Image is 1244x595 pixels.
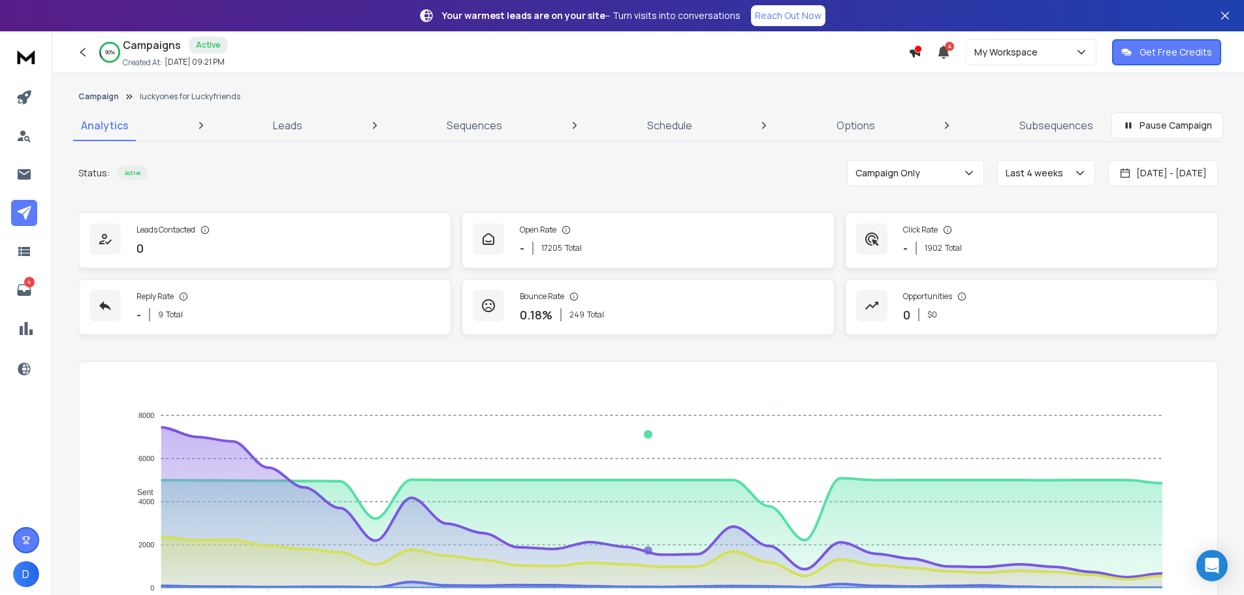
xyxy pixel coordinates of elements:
[105,48,115,56] p: 90 %
[520,239,524,257] p: -
[1006,167,1068,180] p: Last 4 weeks
[165,57,225,67] p: [DATE] 09:21 PM
[462,212,835,268] a: Open Rate-17205Total
[442,9,605,22] strong: Your warmest leads are on your site
[837,118,875,133] p: Options
[1019,118,1093,133] p: Subsequences
[925,243,942,253] span: 1902
[81,118,129,133] p: Analytics
[166,310,183,320] span: Total
[136,225,195,235] p: Leads Contacted
[974,46,1043,59] p: My Workspace
[639,110,700,141] a: Schedule
[1012,110,1101,141] a: Subsequences
[447,118,502,133] p: Sequences
[78,167,110,180] p: Status:
[647,118,692,133] p: Schedule
[123,37,181,53] h1: Campaigns
[78,279,451,335] a: Reply Rate-9Total
[927,310,937,320] p: $ 0
[520,306,552,324] p: 0.18 %
[273,118,302,133] p: Leads
[755,9,821,22] p: Reach Out Now
[13,561,39,587] button: D
[903,306,910,324] p: 0
[138,498,154,506] tspan: 4000
[123,57,162,68] p: Created At:
[13,44,39,69] img: logo
[520,291,564,302] p: Bounce Rate
[903,291,952,302] p: Opportunities
[138,455,154,462] tspan: 6000
[565,243,582,253] span: Total
[845,212,1218,268] a: Click Rate-1902Total
[462,279,835,335] a: Bounce Rate0.18%249Total
[945,243,962,253] span: Total
[903,225,938,235] p: Click Rate
[73,110,136,141] a: Analytics
[136,239,144,257] p: 0
[442,9,741,22] p: – Turn visits into conversations
[945,42,954,51] span: 4
[1140,46,1212,59] p: Get Free Credits
[138,411,154,419] tspan: 8000
[265,110,310,141] a: Leads
[855,167,925,180] p: Campaign Only
[1108,160,1218,186] button: [DATE] - [DATE]
[158,310,163,320] span: 9
[587,310,604,320] span: Total
[569,310,584,320] span: 249
[140,91,240,102] p: luckyones for Luckyfriends
[1196,550,1228,581] div: Open Intercom Messenger
[11,277,37,303] a: 4
[127,488,153,497] span: Sent
[903,239,908,257] p: -
[829,110,883,141] a: Options
[118,166,148,180] div: Active
[439,110,510,141] a: Sequences
[189,37,228,54] div: Active
[541,243,562,253] span: 17205
[138,541,154,549] tspan: 2000
[1111,112,1223,138] button: Pause Campaign
[1112,39,1221,65] button: Get Free Credits
[136,306,141,324] p: -
[78,212,451,268] a: Leads Contacted0
[751,5,825,26] a: Reach Out Now
[150,584,154,592] tspan: 0
[136,291,174,302] p: Reply Rate
[78,91,119,102] button: Campaign
[24,277,35,287] p: 4
[845,279,1218,335] a: Opportunities0$0
[520,225,556,235] p: Open Rate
